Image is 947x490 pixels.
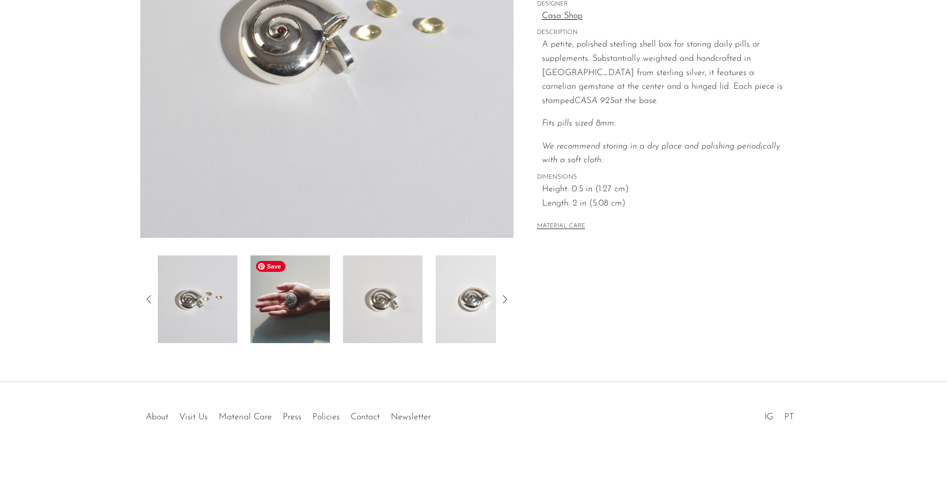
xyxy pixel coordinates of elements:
a: Press [283,413,301,421]
a: IG [765,413,773,421]
ul: Social Medias [759,404,800,425]
a: About [146,413,168,421]
ul: Quick links [140,404,436,425]
img: Sterling Shell Pillbox [158,255,237,343]
span: Length: 2 in (5.08 cm) [542,197,784,211]
span: DESCRIPTION [537,28,784,38]
a: Policies [312,413,340,421]
em: Fits pills sized 8mm. [542,119,616,128]
span: DIMENSIONS [537,173,784,183]
img: Sterling Shell Pillbox [250,255,330,343]
span: Height: 0.5 in (1.27 cm) [542,183,784,197]
a: PT [784,413,794,421]
span: Save [256,261,286,272]
a: Contact [351,413,380,421]
em: CASA 925 [574,96,614,105]
a: Casa Shop [542,9,784,24]
img: Sterling Shell Pillbox [343,255,423,343]
button: MATERIAL CARE [537,223,585,231]
em: We recommend storing in a dry place and polishing periodically with a soft cloth. [542,142,780,165]
a: Visit Us [179,413,208,421]
p: A petite, polished sterling shell box for storing daily pills or supplements. Substantially weigh... [542,38,784,108]
img: Sterling Shell Pillbox [436,255,515,343]
a: Material Care [219,413,272,421]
